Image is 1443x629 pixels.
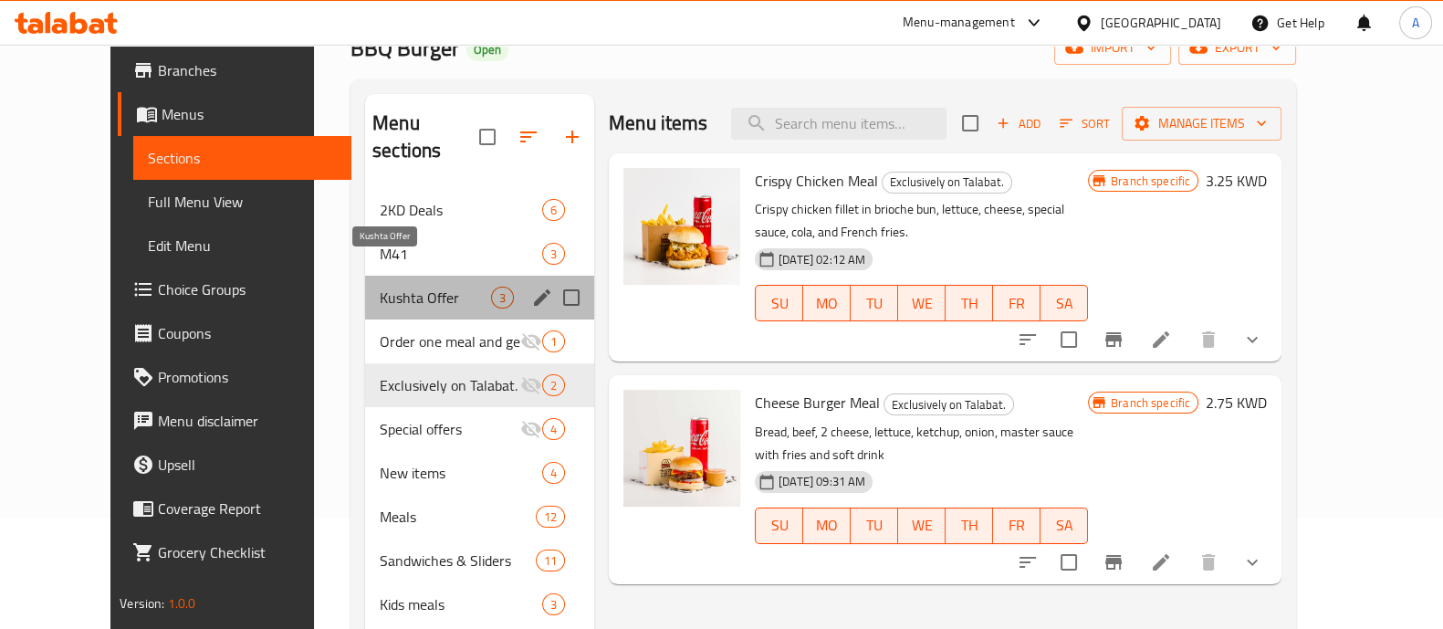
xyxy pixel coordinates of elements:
[148,191,337,213] span: Full Menu View
[1092,318,1135,362] button: Branch-specific-item
[993,285,1040,321] button: FR
[946,285,993,321] button: TH
[803,508,851,544] button: MO
[1103,173,1197,190] span: Branch specific
[372,110,479,164] h2: Menu sections
[884,394,1013,415] span: Exclusively on Talabat.
[380,418,520,440] span: Special offers
[158,322,337,344] span: Coupons
[365,407,594,451] div: Special offers4
[771,251,873,268] span: [DATE] 02:12 AM
[158,454,337,476] span: Upsell
[1000,512,1033,539] span: FR
[763,290,796,317] span: SU
[118,530,351,574] a: Grocery Checklist
[118,92,351,136] a: Menus
[903,12,1015,34] div: Menu-management
[898,285,946,321] button: WE
[380,550,536,571] span: Sandwiches & Sliders
[158,498,337,519] span: Coverage Report
[1069,37,1156,59] span: import
[1206,168,1267,194] h6: 3.25 KWD
[882,172,1012,194] div: Exclusively on Talabat.
[1136,112,1267,135] span: Manage items
[118,443,351,487] a: Upsell
[365,232,594,276] div: M413
[623,390,740,507] img: Cheese Burger Meal
[365,188,594,232] div: 2KD Deals6
[994,113,1043,134] span: Add
[858,290,891,317] span: TU
[118,399,351,443] a: Menu disclaimer
[623,168,740,285] img: Crispy Chicken Meal
[755,198,1088,244] p: Crispy chicken fillet in brioche bun, lettuce, cheese, special sauce, cola, and French fries.
[380,374,520,396] div: Exclusively on Talabat.
[380,593,542,615] div: Kids meals
[380,462,542,484] div: New items
[1187,540,1230,584] button: delete
[543,596,564,613] span: 3
[851,508,898,544] button: TU
[1193,37,1281,59] span: export
[167,592,195,615] span: 1.0.0
[1040,508,1088,544] button: SA
[380,199,542,221] span: 2KD Deals
[1006,318,1050,362] button: sort-choices
[542,374,565,396] div: items
[542,593,565,615] div: items
[905,290,938,317] span: WE
[543,202,564,219] span: 6
[380,330,520,352] span: Order one meal and get the second one free
[158,410,337,432] span: Menu disclaimer
[133,224,351,267] a: Edit Menu
[148,147,337,169] span: Sections
[158,278,337,300] span: Choice Groups
[763,512,796,539] span: SU
[953,512,986,539] span: TH
[1206,390,1267,415] h6: 2.75 KWD
[118,267,351,311] a: Choice Groups
[365,495,594,539] div: Meals12
[380,287,491,309] span: Kushta Offer
[520,374,542,396] svg: Inactive section
[1055,110,1114,138] button: Sort
[1000,290,1033,317] span: FR
[810,290,843,317] span: MO
[542,418,565,440] div: items
[755,421,1088,467] p: Bread, beef, 2 cheese, lettuce, ketchup, onion, master sauce with fries and soft drink
[158,541,337,563] span: Grocery Checklist
[1150,329,1172,351] a: Edit menu item
[755,389,880,416] span: Cheese Burger Meal
[365,363,594,407] div: Exclusively on Talabat.2
[365,451,594,495] div: New items4
[468,118,507,156] span: Select all sections
[133,180,351,224] a: Full Menu View
[380,243,542,265] span: M41
[1230,318,1274,362] button: show more
[537,508,564,526] span: 12
[851,285,898,321] button: TU
[1048,512,1081,539] span: SA
[466,39,508,61] div: Open
[1050,543,1088,582] span: Select to update
[158,59,337,81] span: Branches
[528,284,556,311] button: edit
[731,108,946,140] input: search
[550,115,594,159] button: Add section
[989,110,1048,138] span: Add item
[542,243,565,265] div: items
[1048,290,1081,317] span: SA
[953,290,986,317] span: TH
[537,552,564,570] span: 11
[884,393,1014,415] div: Exclusively on Talabat.
[491,287,514,309] div: items
[946,508,993,544] button: TH
[803,285,851,321] button: MO
[380,506,536,528] div: Meals
[1178,31,1296,65] button: export
[1006,540,1050,584] button: sort-choices
[162,103,337,125] span: Menus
